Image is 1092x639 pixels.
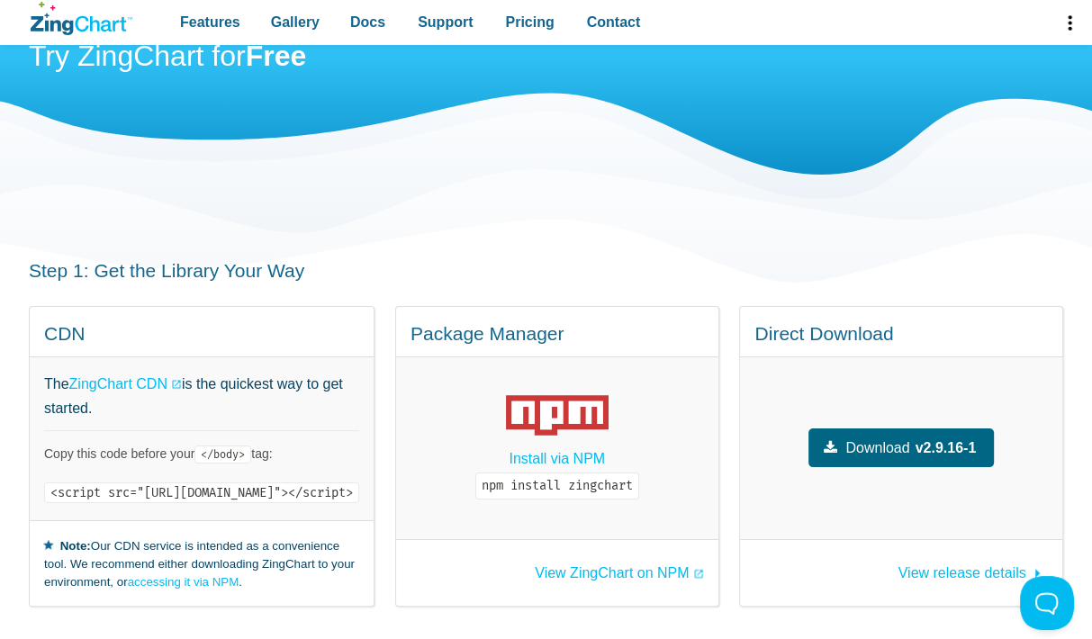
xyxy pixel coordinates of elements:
[180,10,240,34] span: Features
[44,321,359,346] h4: CDN
[535,566,703,580] a: View ZingChart on NPM
[60,539,91,553] strong: Note:
[194,445,251,463] code: </body>
[44,372,359,420] p: The is the quickest way to get started.
[29,38,1063,78] h2: Try ZingChart for
[29,258,1063,283] h3: Step 1: Get the Library Your Way
[44,482,359,503] code: <script src="[URL][DOMAIN_NAME]"></script>
[69,372,182,396] a: ZingChart CDN
[587,10,641,34] span: Contact
[128,575,239,589] a: accessing it via NPM
[44,445,359,463] p: Copy this code before your tag:
[246,40,307,72] strong: Free
[44,535,359,591] small: Our CDN service is intended as a convenience tool. We recommend either downloading ZingChart to y...
[509,446,605,471] a: Install via NPM
[411,321,704,346] h4: Package Manager
[898,556,1048,580] a: View release details
[808,428,994,467] a: Downloadv2.9.16-1
[31,2,132,35] a: ZingChart Logo. Click to return to the homepage
[350,10,385,34] span: Docs
[898,565,1026,580] span: View release details
[1020,576,1074,630] iframe: Toggle Customer Support
[418,10,473,34] span: Support
[475,472,639,499] code: npm install zingchart
[916,436,977,460] strong: v2.9.16-1
[505,10,554,34] span: Pricing
[845,436,909,460] span: Download
[754,321,1048,346] h4: Direct Download
[271,10,320,34] span: Gallery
